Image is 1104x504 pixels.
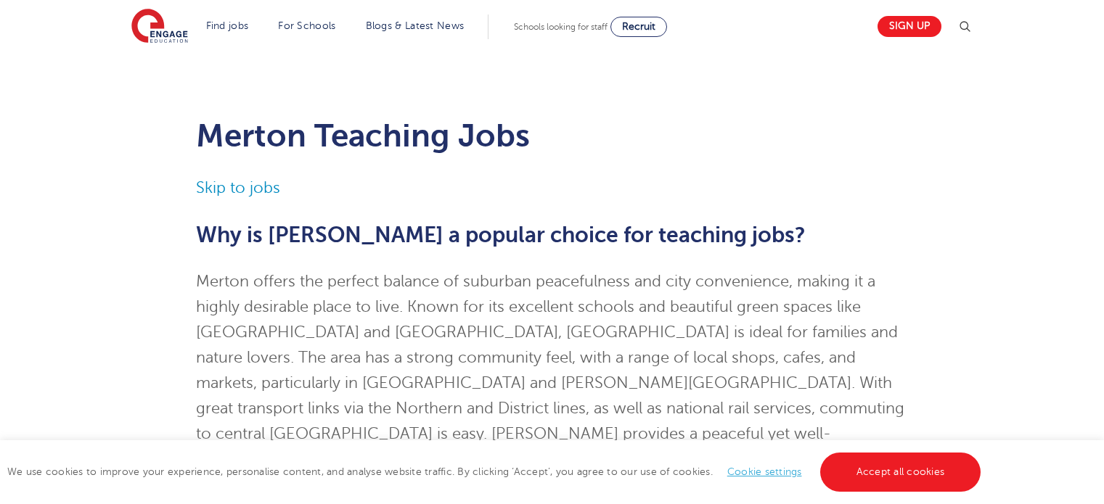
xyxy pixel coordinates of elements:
a: Cookie settings [727,466,802,477]
a: Find jobs [206,20,249,31]
a: Accept all cookies [820,453,981,492]
span: We use cookies to improve your experience, personalise content, and analyse website traffic. By c... [7,466,984,477]
span: Recruit [622,21,655,32]
a: Recruit [610,17,667,37]
h1: Merton Teaching Jobs [196,117,908,154]
a: Skip to jobs [196,179,280,197]
img: Engage Education [131,9,188,45]
a: Blogs & Latest News [366,20,465,31]
span: Schools looking for staff [514,22,608,32]
p: Merton offers the perfect balance of suburban peacefulness and city convenience, making it a high... [196,269,908,472]
a: For Schools [278,20,335,31]
a: Sign up [878,16,941,37]
span: Why is [PERSON_NAME] a popular choice for teaching jobs? [196,223,806,247]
